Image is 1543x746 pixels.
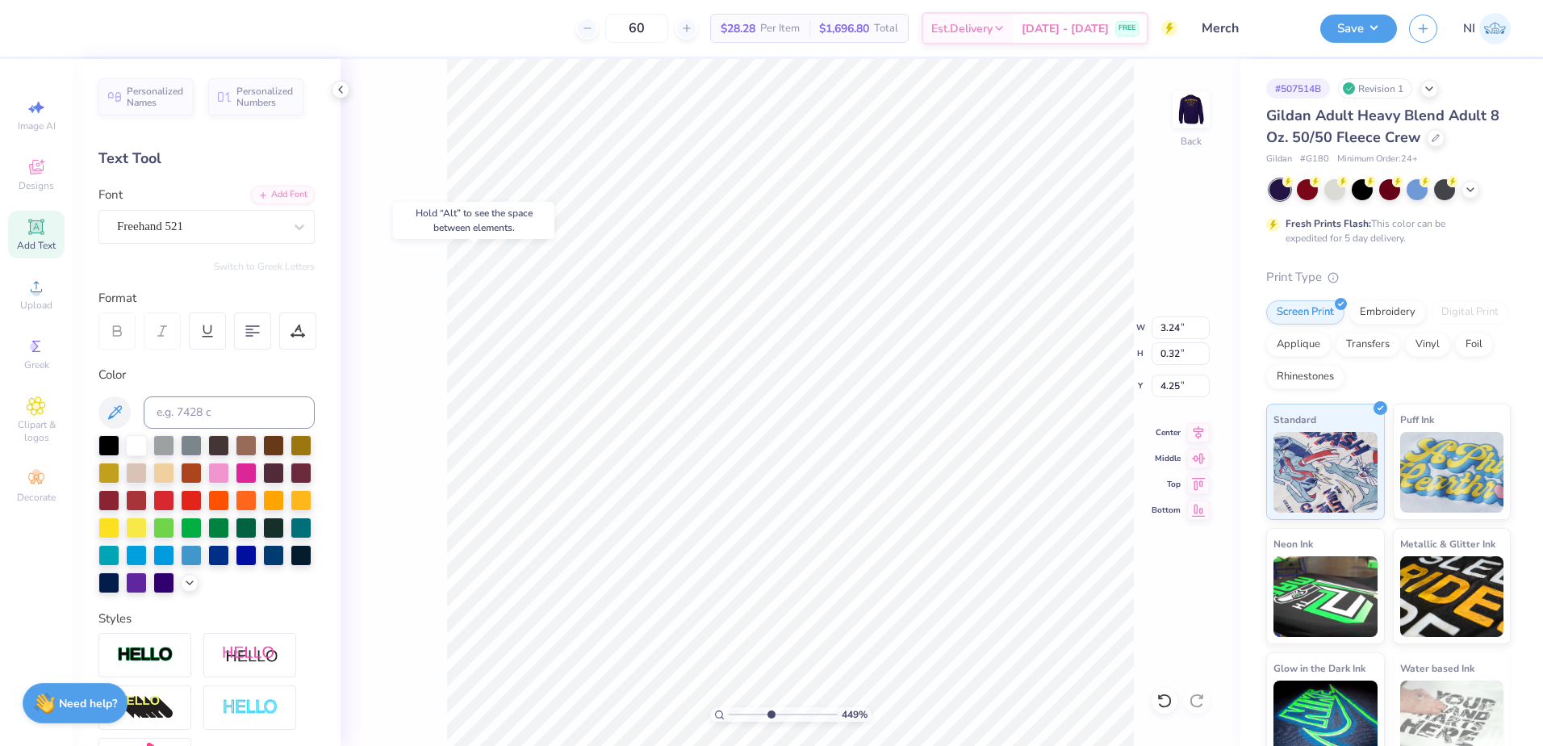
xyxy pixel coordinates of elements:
[8,418,65,444] span: Clipart & logos
[1119,23,1135,34] span: FREE
[760,20,800,37] span: Per Item
[1338,78,1412,98] div: Revision 1
[1286,216,1484,245] div: This color can be expedited for 5 day delivery.
[98,289,316,308] div: Format
[127,86,184,108] span: Personalized Names
[842,707,868,722] span: 449 %
[1400,556,1504,637] img: Metallic & Glitter Ink
[1152,505,1181,516] span: Bottom
[1181,134,1202,149] div: Back
[251,186,315,204] div: Add Font
[1266,153,1292,166] span: Gildan
[819,20,869,37] span: $1,696.80
[98,186,123,204] label: Font
[17,239,56,252] span: Add Text
[214,260,315,273] button: Switch to Greek Letters
[1286,217,1371,230] strong: Fresh Prints Flash:
[1405,333,1450,357] div: Vinyl
[1152,479,1181,490] span: Top
[1431,300,1509,325] div: Digital Print
[1266,106,1499,147] span: Gildan Adult Heavy Blend Adult 8 Oz. 50/50 Fleece Crew
[117,695,174,721] img: 3d Illusion
[222,698,278,717] img: Negative Space
[1479,13,1511,44] img: Nicole Isabelle Dimla
[1266,268,1511,287] div: Print Type
[1266,300,1344,325] div: Screen Print
[98,148,315,170] div: Text Tool
[1273,660,1365,677] span: Glow in the Dark Ink
[1463,19,1475,38] span: NI
[1400,432,1504,513] img: Puff Ink
[1266,333,1331,357] div: Applique
[24,358,49,371] span: Greek
[236,86,294,108] span: Personalized Numbers
[59,696,117,711] strong: Need help?
[1320,15,1397,43] button: Save
[1266,78,1330,98] div: # 507514B
[1266,365,1344,389] div: Rhinestones
[19,179,54,192] span: Designs
[1273,411,1316,428] span: Standard
[1400,411,1434,428] span: Puff Ink
[1400,535,1495,552] span: Metallic & Glitter Ink
[1336,333,1400,357] div: Transfers
[1300,153,1329,166] span: # G180
[393,202,554,239] div: Hold “Alt” to see the space between elements.
[1349,300,1426,325] div: Embroidery
[721,20,755,37] span: $28.28
[1337,153,1418,166] span: Minimum Order: 24 +
[98,366,315,384] div: Color
[1273,432,1378,513] img: Standard
[1273,535,1313,552] span: Neon Ink
[605,14,668,43] input: – –
[18,119,56,132] span: Image AI
[117,646,174,664] img: Stroke
[222,645,278,665] img: Shadow
[1022,20,1109,37] span: [DATE] - [DATE]
[144,396,315,429] input: e.g. 7428 c
[874,20,898,37] span: Total
[1273,556,1378,637] img: Neon Ink
[1455,333,1493,357] div: Foil
[20,299,52,312] span: Upload
[1152,427,1181,438] span: Center
[1190,12,1308,44] input: Untitled Design
[1463,13,1511,44] a: NI
[931,20,993,37] span: Est. Delivery
[1175,94,1207,126] img: Back
[1152,453,1181,464] span: Middle
[98,610,315,628] div: Styles
[17,491,56,504] span: Decorate
[1400,660,1474,677] span: Water based Ink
